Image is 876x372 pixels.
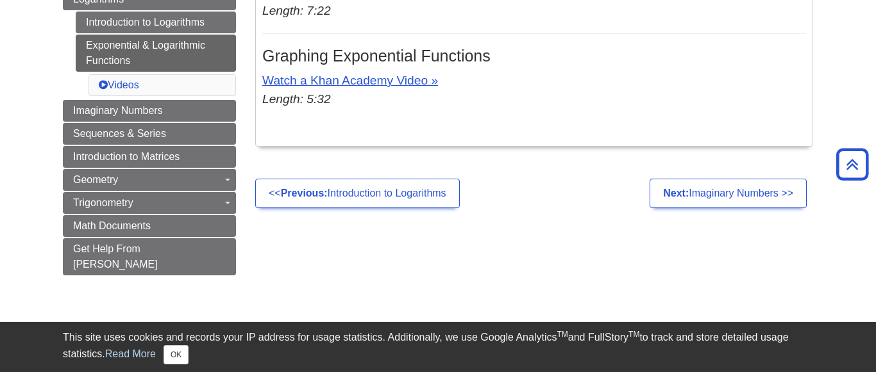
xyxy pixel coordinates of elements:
em: Length: 7:22 [262,4,331,17]
button: Close [164,345,189,364]
span: Imaginary Numbers [73,105,163,116]
a: Watch a Khan Academy Video » [262,74,438,87]
em: Length: 5:32 [262,92,331,106]
span: Get Help From [PERSON_NAME] [73,243,158,270]
strong: Previous: [281,188,328,198]
a: Back to Top [832,156,873,173]
span: Sequences & Series [73,128,166,139]
a: Read More [105,348,156,359]
a: Sequences & Series [63,123,236,145]
a: Next:Imaginary Numbers >> [650,179,807,208]
h3: Graphing Exponential Functions [262,47,806,65]
sup: TM [557,330,568,339]
sup: TM [628,330,639,339]
div: This site uses cookies and records your IP address for usage statistics. Additionally, we use Goo... [63,330,813,364]
a: Videos [99,79,139,90]
a: Math Documents [63,215,236,237]
a: Geometry [63,169,236,191]
a: Get Help From [PERSON_NAME] [63,238,236,275]
a: Trigonometry [63,192,236,214]
a: Introduction to Logarithms [76,12,236,33]
span: Introduction to Matrices [73,151,180,162]
a: Exponential & Logarithmic Functions [76,35,236,72]
a: Introduction to Matrices [63,146,236,168]
span: Geometry [73,174,118,185]
a: <<Previous:Introduction to Logarithms [255,179,460,208]
span: Math Documents [73,220,151,231]
a: Imaginary Numbers [63,100,236,122]
span: Trigonometry [73,197,133,208]
strong: Next: [663,188,689,198]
